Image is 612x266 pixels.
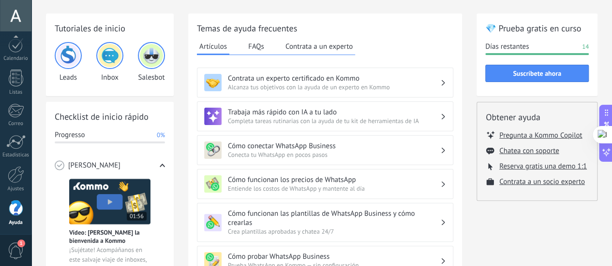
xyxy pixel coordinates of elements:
span: Alcanza tus objetivos con la ayuda de un experto en Kommo [228,83,440,91]
button: Contrata a un experto [283,39,355,54]
button: Contrata a un socio experto [499,177,585,186]
span: Crea plantillas aprobadas y chatea 24/7 [228,227,440,236]
h3: Cómo conectar WhatsApp Business [228,141,440,151]
button: Reserva gratis una demo 1:1 [499,162,587,171]
span: Días restantes [485,42,529,52]
button: Suscríbete ahora [485,65,589,82]
button: Chatea con soporte [499,146,559,155]
span: Copilot [601,121,611,143]
button: Artículos [197,39,229,55]
span: Conecta tu WhatsApp en pocos pasos [228,151,440,159]
span: 1 [17,239,25,247]
div: Calendario [2,56,30,62]
h2: Checklist de inicio rápido [55,111,165,123]
h3: Trabaja más rápido con IA a tu lado [228,108,440,117]
span: [PERSON_NAME] [68,161,120,170]
h2: Tutoriales de inicio [55,22,165,34]
h2: 💎 Prueba gratis en curso [485,22,589,34]
span: Vídeo: [PERSON_NAME] la bienvenida a Kommo [69,228,150,245]
img: Meet video [69,179,150,224]
span: Completa tareas rutinarias con la ayuda de tu kit de herramientas de IA [228,117,440,125]
h3: Contrata un experto certificado en Kommo [228,74,440,83]
span: 0% [157,130,165,140]
span: Suscríbete ahora [513,70,561,77]
div: Listas [2,89,30,96]
button: Pregunta a Kommo Copilot [499,130,582,140]
div: Correo [2,121,30,127]
div: Leads [55,42,82,82]
div: Ayuda [2,220,30,226]
div: Estadísticas [2,152,30,158]
h3: Cómo probar WhatsApp Business [228,252,440,261]
div: Salesbot [138,42,165,82]
div: Ajustes [2,186,30,192]
h3: Cómo funcionan las plantillas de WhatsApp Business y cómo crearlas [228,209,440,227]
span: 14 [582,42,589,52]
span: Progresso [55,130,85,140]
h2: Obtener ayuda [486,111,588,123]
h2: Temas de ayuda frecuentes [197,22,453,34]
button: FAQs [246,39,267,54]
span: Entiende los costos de WhatsApp y mantente al día [228,184,440,193]
h3: Cómo funcionan los precios de WhatsApp [228,175,440,184]
div: Inbox [96,42,123,82]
